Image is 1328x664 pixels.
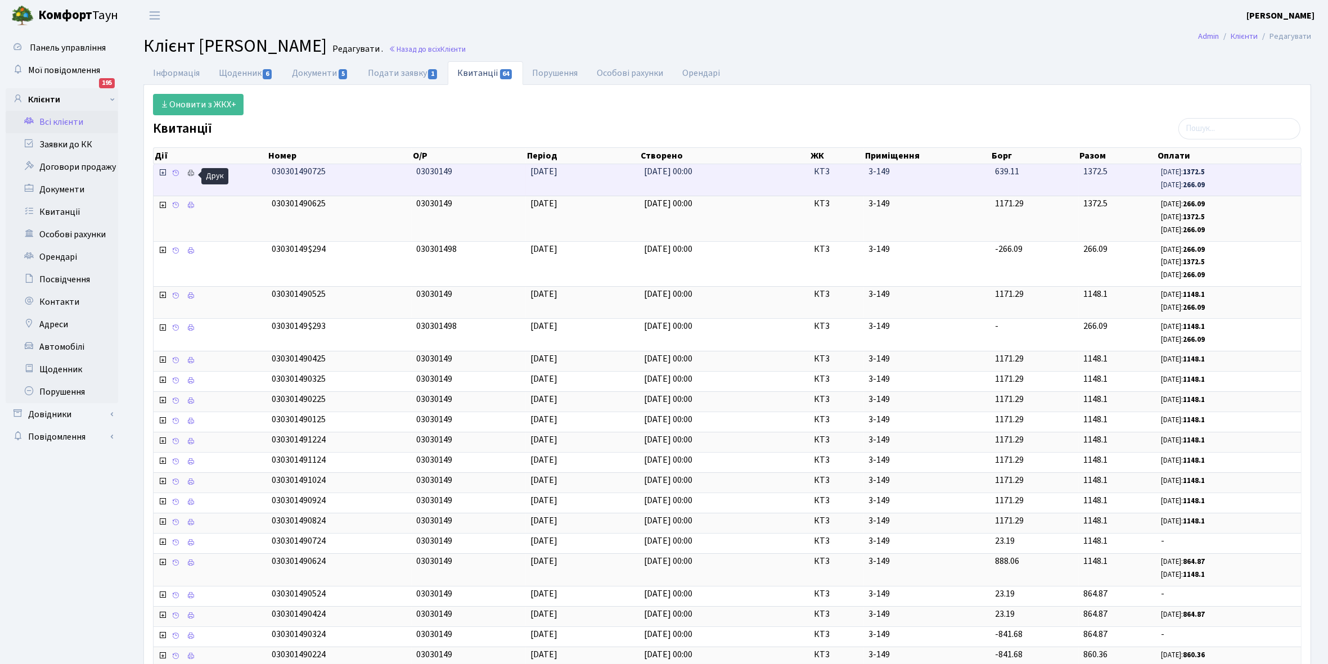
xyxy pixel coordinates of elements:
[6,246,118,268] a: Орендарі
[1183,245,1205,255] b: 266.09
[38,6,92,24] b: Комфорт
[416,165,452,178] span: 03030149
[358,61,448,85] a: Подати заявку
[416,474,452,486] span: 03030149
[6,223,118,246] a: Особові рахунки
[201,168,228,184] div: Друк
[500,69,512,79] span: 64
[644,474,692,486] span: [DATE] 00:00
[1183,180,1205,190] b: 266.09
[416,494,452,507] span: 03030149
[644,588,692,600] span: [DATE] 00:00
[1161,496,1205,506] small: [DATE]:
[416,628,452,640] span: 03030149
[640,148,809,164] th: Створено
[272,373,326,385] span: 030301490325
[1181,25,1328,48] nav: breadcrumb
[272,648,326,661] span: 030301490224
[644,433,692,446] span: [DATE] 00:00
[1083,413,1108,426] span: 1148.1
[814,353,859,365] span: КТ3
[868,535,986,548] span: 3-149
[995,494,1024,507] span: 1171.29
[1183,212,1205,222] b: 1372.5
[526,148,640,164] th: Період
[644,353,692,365] span: [DATE] 00:00
[814,454,859,467] span: КТ3
[868,608,986,621] span: 3-149
[644,288,692,300] span: [DATE] 00:00
[1083,320,1108,332] span: 266.09
[864,148,991,164] th: Приміщення
[99,78,115,88] div: 195
[530,648,557,661] span: [DATE]
[814,288,859,301] span: КТ3
[1183,322,1205,332] b: 1148.1
[809,148,864,164] th: ЖК
[1156,148,1301,164] th: Оплати
[416,514,452,527] span: 03030149
[644,555,692,567] span: [DATE] 00:00
[1161,455,1205,466] small: [DATE]:
[1083,474,1108,486] span: 1148.1
[644,628,692,640] span: [DATE] 00:00
[530,373,557,385] span: [DATE]
[282,61,358,85] a: Документи
[272,514,326,527] span: 030301490824
[814,628,859,641] span: КТ3
[6,37,118,59] a: Панель управління
[416,393,452,405] span: 03030149
[1083,373,1108,385] span: 1148.1
[416,320,457,332] span: 030301498
[416,197,452,210] span: 03030149
[644,197,692,210] span: [DATE] 00:00
[995,243,1023,255] span: -266.09
[1183,570,1205,580] b: 1148.1
[530,628,557,640] span: [DATE]
[995,320,998,332] span: -
[6,336,118,358] a: Автомобілі
[1161,628,1297,641] span: -
[428,69,437,79] span: 1
[814,555,859,568] span: КТ3
[814,243,859,256] span: КТ3
[6,358,118,381] a: Щоденник
[644,320,692,332] span: [DATE] 00:00
[1183,167,1205,177] b: 1372.5
[1161,435,1205,445] small: [DATE]:
[416,608,452,620] span: 03030149
[272,353,326,365] span: 030301490425
[1161,245,1205,255] small: [DATE]:
[530,393,557,405] span: [DATE]
[868,555,986,568] span: 3-149
[530,353,557,365] span: [DATE]
[814,320,859,333] span: КТ3
[995,648,1023,661] span: -841.68
[1183,270,1205,280] b: 266.09
[530,514,557,527] span: [DATE]
[1183,435,1205,445] b: 1148.1
[416,648,452,661] span: 03030149
[440,44,466,55] span: Клієнти
[272,588,326,600] span: 030301490524
[868,494,986,507] span: 3-149
[6,88,118,111] a: Клієнти
[530,243,557,255] span: [DATE]
[389,44,466,55] a: Назад до всіхКлієнти
[814,393,859,406] span: КТ3
[1083,648,1108,661] span: 860.36
[530,535,557,547] span: [DATE]
[995,588,1015,600] span: 23.19
[995,555,1019,567] span: 888.06
[154,148,267,164] th: Дії
[1183,476,1205,486] b: 1148.1
[141,6,169,25] button: Переключити навігацію
[1083,454,1108,466] span: 1148.1
[1183,516,1205,526] b: 1148.1
[1079,148,1156,164] th: Разом
[995,197,1024,210] span: 1171.29
[267,148,412,164] th: Номер
[814,433,859,446] span: КТ3
[814,588,859,600] span: КТ3
[530,165,557,178] span: [DATE]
